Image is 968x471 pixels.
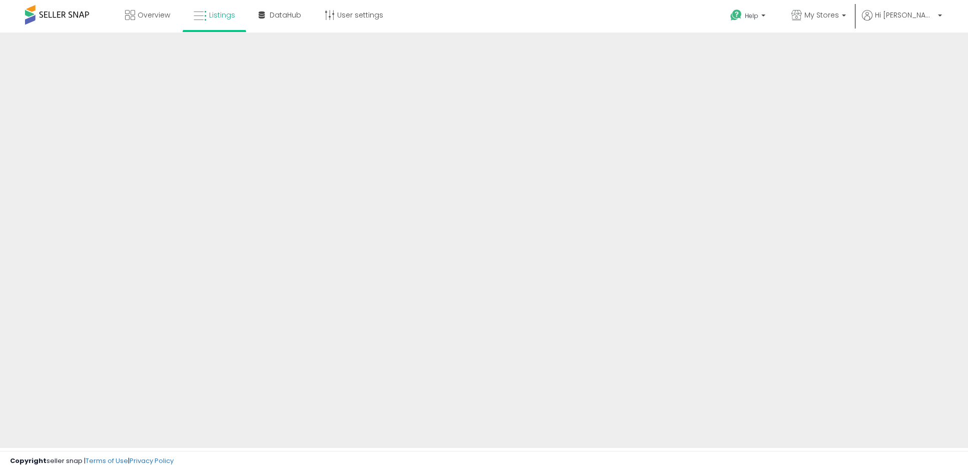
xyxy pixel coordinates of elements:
[209,10,235,20] span: Listings
[270,10,301,20] span: DataHub
[722,2,775,33] a: Help
[138,10,170,20] span: Overview
[875,10,935,20] span: Hi [PERSON_NAME]
[804,10,839,20] span: My Stores
[730,9,742,22] i: Get Help
[862,10,942,33] a: Hi [PERSON_NAME]
[745,12,758,20] span: Help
